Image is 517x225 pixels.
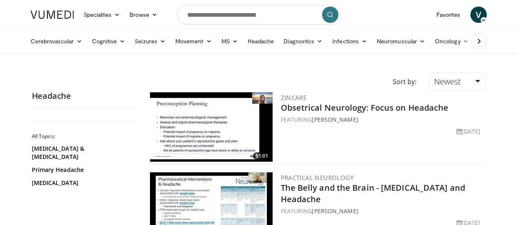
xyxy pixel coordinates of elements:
[253,152,271,160] span: 51:01
[312,116,358,123] a: [PERSON_NAME]
[372,33,430,49] a: Neuromuscular
[32,133,134,140] h2: All Topics:
[26,33,87,49] a: Cerebrovascular
[130,33,170,49] a: Seizures
[429,73,485,91] a: Newest
[31,11,74,19] img: VuMedi Logo
[470,7,487,23] a: V
[281,174,354,182] a: Practical Neurology
[150,92,273,162] img: 4b6f0009-8b46-4e30-967d-578a496590e8.300x170_q85_crop-smart_upscale.jpg
[32,166,132,174] a: Primary Headache
[281,94,307,102] a: ZINCARE
[32,91,136,101] h2: Headache
[281,115,484,124] div: FEATURING
[79,7,125,23] a: Specialties
[281,182,465,205] a: The Belly and the Brain - [MEDICAL_DATA] and Headache
[387,73,423,91] div: Sort by:
[125,7,162,23] a: Browse
[281,207,484,215] div: FEATURING
[87,33,130,49] a: Cognitive
[150,92,273,162] a: 51:01
[217,33,243,49] a: MS
[457,127,481,136] li: [DATE]
[281,102,449,113] a: Obsetrical Neurology: Focus on Headache
[170,33,217,49] a: Movement
[312,207,358,215] a: [PERSON_NAME]
[430,33,474,49] a: Oncology
[327,33,372,49] a: Infections
[32,179,132,187] a: [MEDICAL_DATA]
[32,145,132,161] a: [MEDICAL_DATA] & [MEDICAL_DATA]
[434,76,461,87] span: Newest
[432,7,466,23] a: Favorites
[279,33,327,49] a: Diagnostics
[177,5,340,25] input: Search topics, interventions
[243,33,279,49] a: Headache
